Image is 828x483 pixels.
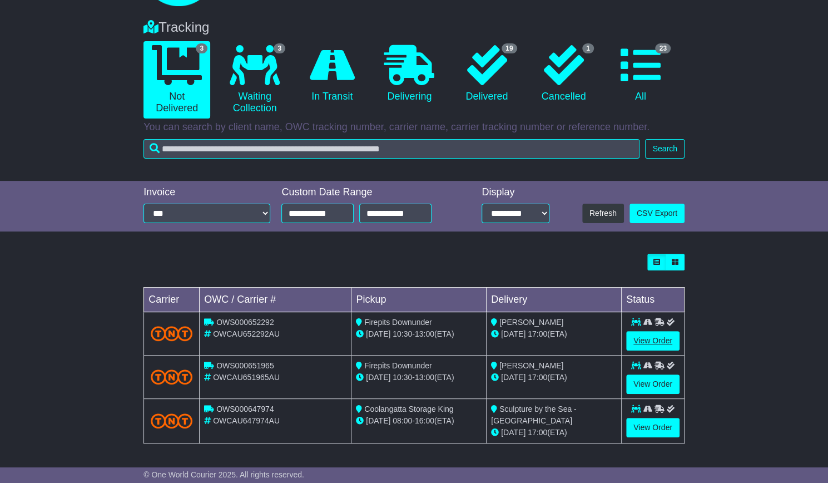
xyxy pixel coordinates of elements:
[501,373,525,382] span: [DATE]
[351,288,487,312] td: Pickup
[364,405,453,413] span: Coolangatta Storage King
[221,41,288,119] a: 3 Waiting Collection
[582,43,594,53] span: 1
[213,373,280,382] span: OWCAU651965AU
[281,186,454,199] div: Custom Date Range
[143,41,210,119] a: 3 Not Delivered
[393,329,412,338] span: 10:30
[454,41,519,107] a: 19 Delivered
[626,331,680,351] a: View Order
[213,416,280,425] span: OWCAU647974AU
[502,43,517,53] span: 19
[415,416,434,425] span: 16:00
[608,41,673,107] a: 23 All
[528,428,547,437] span: 17:00
[582,204,624,223] button: Refresh
[143,186,270,199] div: Invoice
[364,361,432,370] span: Firepits Downunder
[491,328,617,340] div: (ETA)
[528,373,547,382] span: 17:00
[143,470,304,479] span: © One World Courier 2025. All rights reserved.
[499,318,563,327] span: [PERSON_NAME]
[196,43,207,53] span: 3
[393,416,412,425] span: 08:00
[376,41,443,107] a: Delivering
[655,43,670,53] span: 23
[138,19,690,36] div: Tracking
[491,405,576,425] span: Sculpture by the Sea - [GEOGRAPHIC_DATA]
[366,416,390,425] span: [DATE]
[366,329,390,338] span: [DATE]
[528,329,547,338] span: 17:00
[274,43,285,53] span: 3
[415,329,434,338] span: 13:00
[415,373,434,382] span: 13:00
[151,369,192,385] img: TNT_Domestic.png
[356,328,482,340] div: - (ETA)
[499,361,563,370] span: [PERSON_NAME]
[487,288,622,312] td: Delivery
[216,318,274,327] span: OWS000652292
[491,372,617,383] div: (ETA)
[356,415,482,427] div: - (ETA)
[151,413,192,428] img: TNT_Domestic.png
[626,374,680,394] a: View Order
[216,361,274,370] span: OWS000651965
[622,288,685,312] td: Status
[356,372,482,383] div: - (ETA)
[200,288,351,312] td: OWC / Carrier #
[213,329,280,338] span: OWCAU652292AU
[629,204,685,223] a: CSV Export
[501,428,525,437] span: [DATE]
[393,373,412,382] span: 10:30
[531,41,597,107] a: 1 Cancelled
[501,329,525,338] span: [DATE]
[151,326,192,341] img: TNT_Domestic.png
[364,318,432,327] span: Firepits Downunder
[216,405,274,413] span: OWS000647974
[143,121,685,134] p: You can search by client name, OWC tracking number, carrier name, carrier tracking number or refe...
[299,41,365,107] a: In Transit
[626,418,680,437] a: View Order
[144,288,200,312] td: Carrier
[491,427,617,438] div: (ETA)
[366,373,390,382] span: [DATE]
[645,139,684,159] button: Search
[482,186,549,199] div: Display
